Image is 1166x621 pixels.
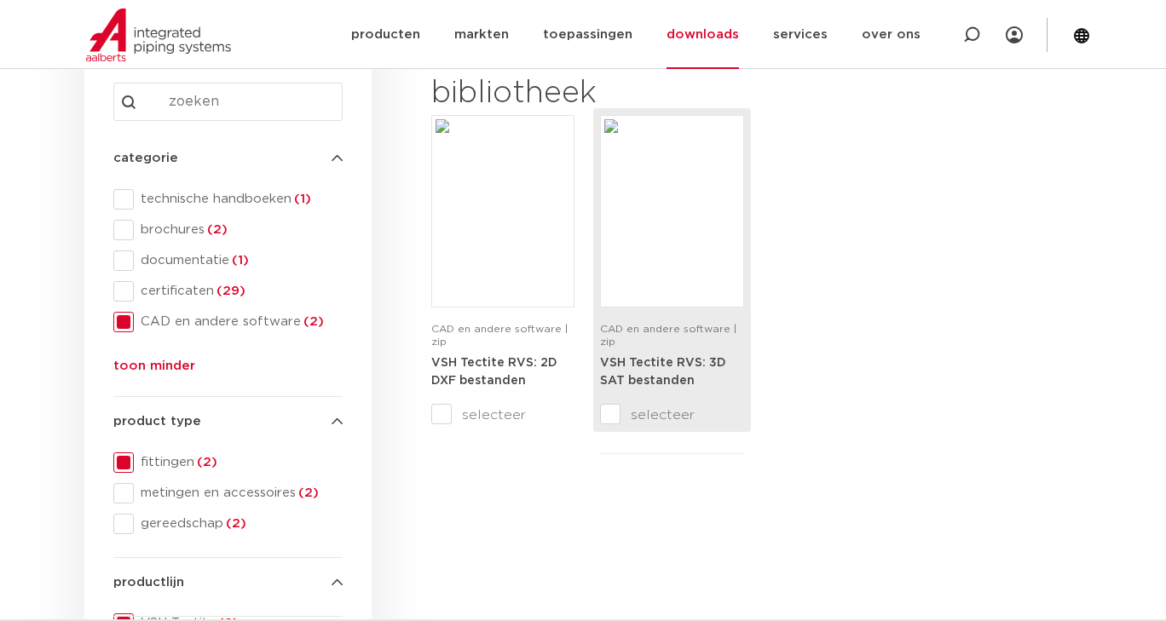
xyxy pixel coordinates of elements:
[431,73,735,114] h2: bibliotheek
[436,119,570,303] img: Download-Placeholder-1.png
[134,515,343,532] span: gereedschap
[431,356,557,388] a: VSH Tectite RVS: 2D DXF bestanden
[113,312,343,332] div: CAD en andere software(2)
[431,405,574,425] label: selecteer
[113,514,343,534] div: gereedschap(2)
[113,281,343,302] div: certificaten(29)
[113,483,343,503] div: metingen en accessoires(2)
[113,250,343,271] div: documentatie(1)
[113,356,195,383] button: toon minder
[113,148,343,169] h4: categorie
[431,324,568,347] span: CAD en andere software | zip
[223,517,246,530] span: (2)
[134,252,343,269] span: documentatie
[134,221,343,239] span: brochures
[600,356,726,388] a: VSH Tectite RVS: 3D SAT bestanden
[604,119,739,303] img: Download-Placeholder-1.png
[194,456,217,469] span: (2)
[113,189,343,210] div: technische handboeken(1)
[301,315,324,328] span: (2)
[113,452,343,473] div: fittingen(2)
[134,485,343,502] span: metingen en accessoires
[600,324,736,347] span: CAD en andere software | zip
[600,405,743,425] label: selecteer
[296,486,319,499] span: (2)
[134,454,343,471] span: fittingen
[113,572,343,593] h4: productlijn
[134,283,343,300] span: certificaten
[113,411,343,432] h4: product type
[134,313,343,331] span: CAD en andere software
[431,357,557,388] strong: VSH Tectite RVS: 2D DXF bestanden
[600,357,726,388] strong: VSH Tectite RVS: 3D SAT bestanden
[134,191,343,208] span: technische handboeken
[214,285,245,297] span: (29)
[291,193,311,205] span: (1)
[113,220,343,240] div: brochures(2)
[229,254,249,267] span: (1)
[205,223,228,236] span: (2)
